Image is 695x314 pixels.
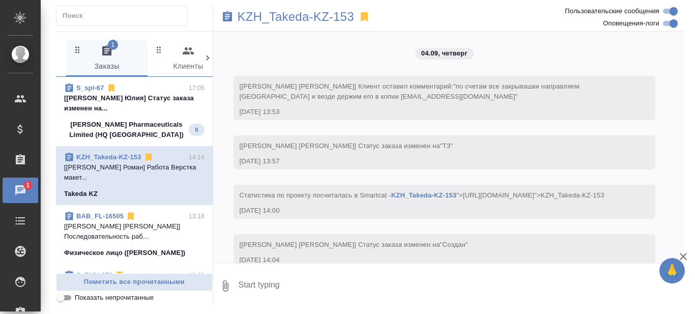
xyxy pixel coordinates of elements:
p: 04.09, четверг [421,48,468,59]
p: [[PERSON_NAME] [PERSON_NAME]] Последовательность раб... [64,221,205,242]
div: [DATE] 13:53 [240,107,620,117]
span: Пользовательские сообщения [565,6,659,16]
p: [[PERSON_NAME] Роман] Работа Верстка макет... [64,162,205,183]
div: BAB_FL-1650513:18[[PERSON_NAME] [PERSON_NAME]] Последовательность раб...Физическое лицо ([PERSON_... [56,205,213,264]
svg: Отписаться [106,83,117,93]
svg: Зажми и перетащи, чтобы поменять порядок вкладок [73,45,82,54]
button: 🙏 [659,258,685,283]
div: [DATE] 14:04 [240,255,620,265]
button: Пометить все прочитанными [56,273,213,291]
a: BAB_FL-16505 [76,212,124,220]
a: KZH_Takeda-KZ-153 [238,12,354,22]
svg: Отписаться [114,270,125,280]
p: 13:18 [189,211,205,221]
span: "ТЗ" [440,142,453,150]
a: KZH_Takeda-KZ-153 [76,153,141,161]
span: Показать непрочитанные [75,293,154,303]
span: Заказы [72,45,141,73]
span: Клиенты [154,45,223,73]
div: [DATE] 13:57 [240,156,620,166]
a: KZH_Takeda-KZ-153 [391,191,456,199]
a: S_spl-67 [76,84,104,92]
span: [[PERSON_NAME] [PERSON_NAME]] Клиент оставил комментарий: [240,82,582,100]
span: [[PERSON_NAME] [PERSON_NAME]] Статус заказа изменен на [240,241,468,248]
span: 1 [108,40,118,50]
p: Физическое лицо ([PERSON_NAME]) [64,248,185,258]
span: [[PERSON_NAME] [PERSON_NAME]] Статус заказа изменен на [240,142,453,150]
span: Cтатистика по проекту посчиталась в Smartcat - ">[URL][DOMAIN_NAME]">KZH_Takeda-KZ-153 [240,191,604,199]
input: Поиск [63,9,187,23]
span: Пометить все прочитанными [62,276,207,288]
div: S_spl-6717:05[[PERSON_NAME] Юлия] Статус заказа изменен на...[PERSON_NAME] Pharmaceuticals Limite... [56,77,213,146]
div: KZH_Takeda-KZ-15314:14[[PERSON_NAME] Роман] Работа Верстка макет...Takeda KZ [56,146,213,205]
span: "Создан" [440,241,468,248]
p: Takeda KZ [64,189,98,199]
span: 🙏 [663,260,681,281]
p: [PERSON_NAME] Pharmaceuticals Limited (HQ [GEOGRAPHIC_DATA]) [64,120,189,140]
p: [[PERSON_NAME] Юлия] Статус заказа изменен на... [64,93,205,113]
p: 17:05 [189,83,205,93]
span: 1 [20,180,36,190]
span: 8 [189,125,204,135]
svg: Отписаться [126,211,136,221]
p: 10:38 [189,270,205,280]
div: [DATE] 14:00 [240,206,620,216]
a: S_BUH-378 [76,271,112,279]
span: Оповещения-логи [603,18,659,28]
a: 1 [3,178,38,203]
p: 14:14 [189,152,205,162]
svg: Отписаться [143,152,154,162]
